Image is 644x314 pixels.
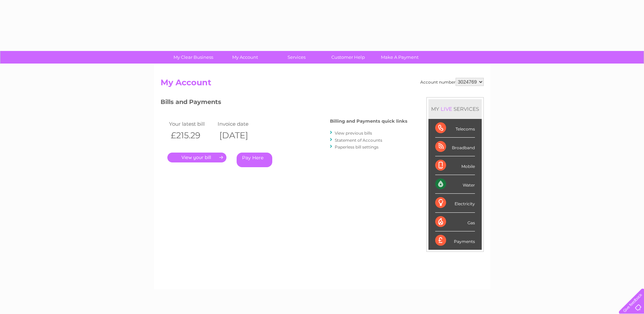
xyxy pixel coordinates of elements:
[435,156,475,175] div: Mobile
[269,51,325,64] a: Services
[439,106,454,112] div: LIVE
[167,153,226,162] a: .
[435,231,475,250] div: Payments
[167,128,216,142] th: £215.29
[420,78,484,86] div: Account number
[330,119,407,124] h4: Billing and Payments quick links
[165,51,221,64] a: My Clear Business
[435,194,475,212] div: Electricity
[217,51,273,64] a: My Account
[335,130,372,136] a: View previous bills
[435,175,475,194] div: Water
[161,78,484,91] h2: My Account
[435,138,475,156] div: Broadband
[161,97,407,109] h3: Bills and Payments
[335,144,379,150] a: Paperless bill settings
[428,99,482,119] div: MY SERVICES
[335,138,382,143] a: Statement of Accounts
[216,128,265,142] th: [DATE]
[167,119,216,128] td: Your latest bill
[435,119,475,138] div: Telecoms
[237,153,272,167] a: Pay Here
[435,213,475,231] div: Gas
[320,51,376,64] a: Customer Help
[372,51,428,64] a: Make A Payment
[216,119,265,128] td: Invoice date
